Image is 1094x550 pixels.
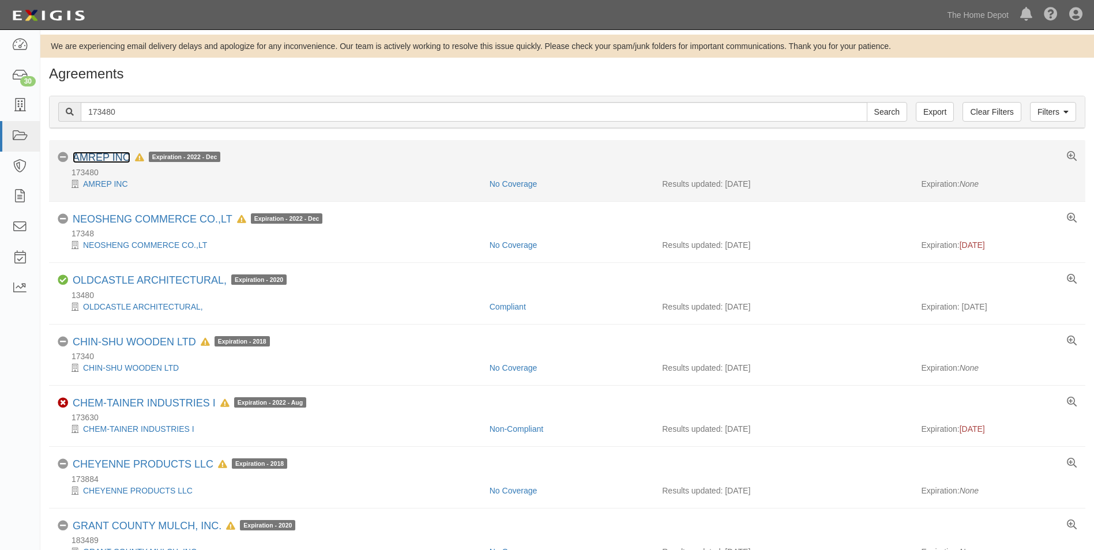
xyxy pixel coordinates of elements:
[960,486,979,495] em: None
[58,534,1085,546] div: 183489
[58,228,1085,239] div: 17348
[662,362,904,374] div: Results updated: [DATE]
[941,3,1014,27] a: The Home Depot
[963,102,1021,122] a: Clear Filters
[218,461,227,469] i: In Default since 11/20/2023
[58,337,68,347] i: No Coverage
[135,154,144,162] i: In Default since 03/18/2023
[58,459,68,469] i: No Coverage
[1067,336,1077,346] a: View results summary
[73,397,306,410] div: CHEM-TAINER INDUSTRIES I
[83,363,179,372] a: CHIN-SHU WOODEN LTD
[58,178,481,190] div: AMREP INC
[58,398,68,408] i: Non-Compliant
[1067,520,1077,530] a: View results summary
[73,520,221,532] a: GRANT COUNTY MULCH, INC.
[960,363,979,372] em: None
[1067,213,1077,224] a: View results summary
[662,178,904,190] div: Results updated: [DATE]
[867,102,907,122] input: Search
[921,178,1076,190] div: Expiration:
[58,275,68,285] i: Compliant
[58,485,481,496] div: CHEYENNE PRODUCTS LLC
[58,239,481,251] div: NEOSHENG COMMERCE CO.,LT
[237,216,246,224] i: In Default since 01/11/2025
[73,152,130,163] a: AMREP INC
[73,213,322,226] div: NEOSHENG COMMERCE CO.,LT
[73,397,216,409] a: CHEM-TAINER INDUSTRIES I
[1030,102,1076,122] a: Filters
[58,412,1085,423] div: 173630
[58,351,1085,362] div: 17340
[58,301,481,312] div: OLDCASTLE ARCHITECTURAL,
[921,423,1076,435] div: Expiration:
[240,520,295,530] span: Expiration - 2020
[201,338,210,346] i: In Default since 11/20/2023
[58,289,1085,301] div: 13480
[1067,152,1077,162] a: View results summary
[20,76,36,86] div: 30
[73,458,213,470] a: CHEYENNE PRODUCTS LLC
[960,424,985,434] span: [DATE]
[662,423,904,435] div: Results updated: [DATE]
[58,214,68,224] i: No Coverage
[83,424,194,434] a: CHEM-TAINER INDUSTRIES I
[83,179,128,189] a: AMREP INC
[83,486,193,495] a: CHEYENNE PRODUCTS LLC
[231,274,287,285] span: Expiration - 2020
[149,152,221,162] span: Expiration - 2022 - Dec
[58,473,1085,485] div: 173884
[960,240,985,250] span: [DATE]
[58,423,481,435] div: CHEM-TAINER INDUSTRIES I
[73,336,196,348] a: CHIN-SHU WOODEN LTD
[83,240,207,250] a: NEOSHENG COMMERCE CO.,LT
[921,239,1076,251] div: Expiration:
[490,486,537,495] a: No Coverage
[215,336,270,346] span: Expiration - 2018
[1067,274,1077,285] a: View results summary
[662,485,904,496] div: Results updated: [DATE]
[220,400,230,408] i: In Default since 06/21/2024
[58,362,481,374] div: CHIN-SHU WOODEN LTD
[40,40,1094,52] div: We are experiencing email delivery delays and apologize for any inconvenience. Our team is active...
[234,397,306,408] span: Expiration - 2022 - Aug
[490,424,543,434] a: Non-Compliant
[73,274,287,287] div: OLDCASTLE ARCHITECTURAL,
[662,239,904,251] div: Results updated: [DATE]
[73,213,232,225] a: NEOSHENG COMMERCE CO.,LT
[58,152,68,163] i: No Coverage
[921,485,1076,496] div: Expiration:
[921,362,1076,374] div: Expiration:
[490,179,537,189] a: No Coverage
[73,274,227,286] a: OLDCASTLE ARCHITECTURAL,
[921,301,1076,312] div: Expiration: [DATE]
[73,458,287,471] div: CHEYENNE PRODUCTS LLC
[226,522,235,530] i: In Default since 10/26/2023
[1067,458,1077,469] a: View results summary
[490,302,526,311] a: Compliant
[1067,397,1077,408] a: View results summary
[490,363,537,372] a: No Coverage
[58,167,1085,178] div: 173480
[73,336,270,349] div: CHIN-SHU WOODEN LTD
[9,5,88,26] img: logo-5460c22ac91f19d4615b14bd174203de0afe785f0fc80cf4dbbc73dc1793850b.png
[662,301,904,312] div: Results updated: [DATE]
[490,240,537,250] a: No Coverage
[1044,8,1058,22] i: Help Center - Complianz
[232,458,287,469] span: Expiration - 2018
[83,302,203,311] a: OLDCASTLE ARCHITECTURAL,
[73,152,220,164] div: AMREP INC
[251,213,323,224] span: Expiration - 2022 - Dec
[81,102,867,122] input: Search
[58,521,68,531] i: No Coverage
[960,179,979,189] em: None
[916,102,954,122] a: Export
[49,66,1085,81] h1: Agreements
[73,520,295,533] div: GRANT COUNTY MULCH, INC.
